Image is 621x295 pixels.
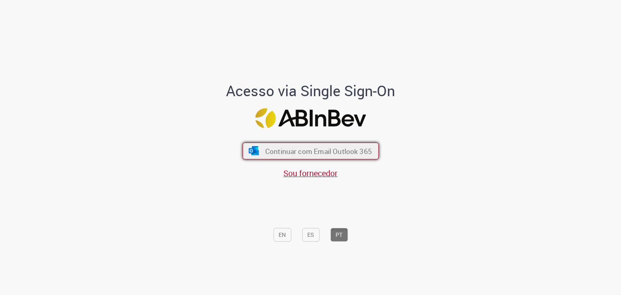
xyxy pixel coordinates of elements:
[243,143,379,160] button: ícone Azure/Microsoft 360 Continuar com Email Outlook 365
[248,146,260,155] img: ícone Azure/Microsoft 360
[302,228,319,242] button: ES
[330,228,348,242] button: PT
[273,228,291,242] button: EN
[283,168,338,179] a: Sou fornecedor
[265,146,372,156] span: Continuar com Email Outlook 365
[199,83,423,99] h1: Acesso via Single Sign-On
[255,108,366,128] img: Logo ABInBev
